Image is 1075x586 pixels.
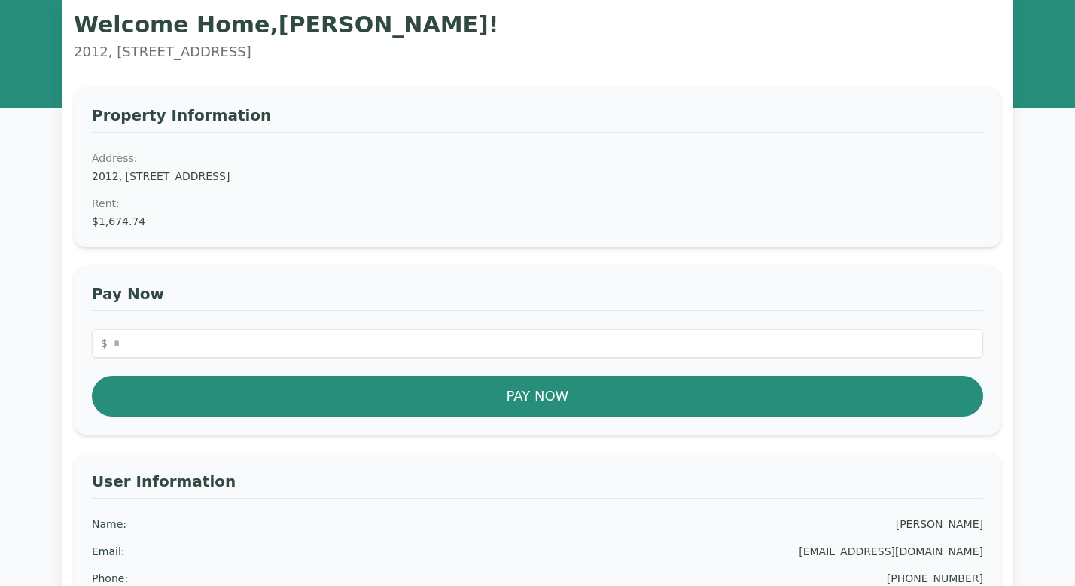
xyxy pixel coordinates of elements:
[92,214,983,229] dd: $1,674.74
[92,151,983,166] dt: Address:
[92,471,983,499] h3: User Information
[92,376,983,417] button: Pay Now
[896,517,983,532] div: [PERSON_NAME]
[92,283,983,311] h3: Pay Now
[92,169,983,184] dd: 2012, [STREET_ADDRESS]
[92,517,126,532] div: Name :
[887,571,983,586] div: [PHONE_NUMBER]
[92,105,983,133] h3: Property Information
[74,41,1001,63] p: 2012, [STREET_ADDRESS]
[74,11,1001,38] h1: Welcome Home, [PERSON_NAME] !
[92,196,983,211] dt: Rent :
[799,544,983,559] div: [EMAIL_ADDRESS][DOMAIN_NAME]
[92,571,128,586] div: Phone :
[92,544,125,559] div: Email :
